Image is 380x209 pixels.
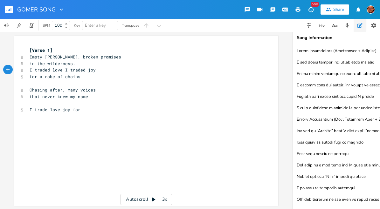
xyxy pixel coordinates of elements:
span: GOMER SONG [17,7,56,12]
div: Key [74,24,80,27]
div: Autoscroll [121,194,172,205]
span: I trade love joy for [30,107,80,112]
span: for a robe of chains [30,74,80,79]
div: Transpose [122,24,139,27]
span: that never knew my name [30,94,88,99]
span: I traded love I traded joy [30,67,96,73]
span: Chasing after, many voices [30,87,96,93]
span: Enter a key [85,23,106,28]
div: 3x [159,194,170,205]
span: Empty [PERSON_NAME], broken promises [30,54,121,60]
div: BPM [43,24,50,27]
div: Share [333,7,344,12]
span: in the wilderness. [30,61,75,66]
img: Isai Serrano [367,5,375,14]
div: New [311,2,319,7]
button: Share [321,4,349,15]
button: New [304,4,317,15]
span: [Verse 1] [30,47,52,53]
